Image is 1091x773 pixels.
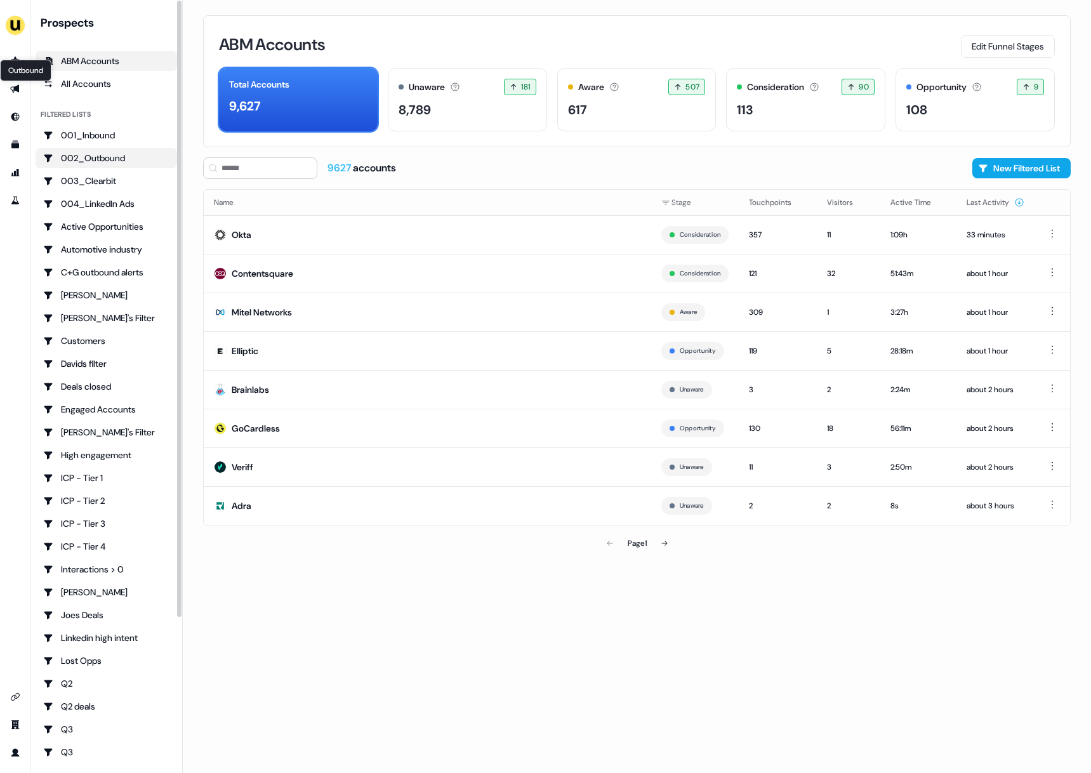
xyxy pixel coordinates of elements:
span: 9 [1034,81,1038,93]
div: 9,627 [229,96,261,116]
button: New Filtered List [972,158,1071,178]
button: Last Activity [967,191,1024,214]
button: Consideration [680,229,720,241]
div: 28:18m [890,345,946,357]
div: Okta [232,228,251,241]
button: Visitors [827,191,868,214]
div: 2 [749,499,807,512]
span: 181 [521,81,530,93]
button: Aware [680,307,697,318]
a: Go to Active Opportunities [36,216,177,237]
div: ICP - Tier 1 [43,472,169,484]
div: Opportunity [916,81,967,94]
div: 8,789 [399,100,431,119]
a: Go to High engagement [36,445,177,465]
div: ICP - Tier 4 [43,540,169,553]
div: 108 [906,100,927,119]
div: [PERSON_NAME]'s Filter [43,426,169,439]
div: 32 [827,267,870,280]
div: Brainlabs [232,383,269,396]
div: about 2 hours [967,422,1024,435]
div: 11 [749,461,807,473]
a: Go to Q2 [36,673,177,694]
a: Go to Q2 deals [36,696,177,717]
div: 18 [827,422,870,435]
a: Go to Customers [36,331,177,351]
button: Touchpoints [749,191,807,214]
div: Q3 [43,746,169,758]
a: Go to Q3 [36,719,177,739]
a: Go to ICP - Tier 3 [36,513,177,534]
div: All Accounts [43,77,169,90]
a: Go to Deals closed [36,376,177,397]
button: Unaware [680,500,704,512]
a: ABM Accounts [36,51,177,71]
div: High engagement [43,449,169,461]
a: Go to outbound experience [5,79,25,99]
button: Edit Funnel Stages [961,35,1055,58]
div: about 1 hour [967,345,1024,357]
div: Engaged Accounts [43,403,169,416]
a: Go to 002_Outbound [36,148,177,168]
a: Go to prospects [5,51,25,71]
div: Q2 deals [43,700,169,713]
div: 309 [749,306,807,319]
div: Stage [661,196,729,209]
button: Consideration [680,268,720,279]
div: 3 [749,383,807,396]
a: Go to C+G outbound alerts [36,262,177,282]
a: Go to Interactions > 0 [36,559,177,579]
div: [PERSON_NAME]'s Filter [43,312,169,324]
a: Go to ICP - Tier 2 [36,491,177,511]
div: Deals closed [43,380,169,393]
a: Go to JJ Deals [36,582,177,602]
button: Opportunity [680,345,716,357]
div: accounts [327,161,396,175]
div: ICP - Tier 2 [43,494,169,507]
div: Interactions > 0 [43,563,169,576]
div: 003_Clearbit [43,175,169,187]
div: Lost Opps [43,654,169,667]
div: about 3 hours [967,499,1024,512]
a: Go to Q3 [36,742,177,762]
a: All accounts [36,74,177,94]
div: Consideration [747,81,804,94]
button: Opportunity [680,423,716,434]
div: [PERSON_NAME] [43,289,169,301]
a: Go to Joes Deals [36,605,177,625]
div: ICP - Tier 3 [43,517,169,530]
div: Q3 [43,723,169,736]
div: Aware [578,81,604,94]
div: Filtered lists [41,109,91,120]
a: Go to team [5,715,25,735]
a: Go to attribution [5,162,25,183]
span: 9627 [327,161,353,175]
a: Go to ICP - Tier 1 [36,468,177,488]
a: Go to Charlotte's Filter [36,308,177,328]
a: Go to 004_LinkedIn Ads [36,194,177,214]
span: 507 [685,81,699,93]
div: Veriff [232,461,253,473]
span: 90 [859,81,869,93]
a: Go to Lost Opps [36,651,177,671]
div: 119 [749,345,807,357]
div: 2:24m [890,383,946,396]
a: Go to 001_Inbound [36,125,177,145]
div: 121 [749,267,807,280]
a: Go to ICP - Tier 4 [36,536,177,557]
div: 51:43m [890,267,946,280]
div: 001_Inbound [43,129,169,142]
div: 617 [568,100,587,119]
div: about 1 hour [967,267,1024,280]
div: C+G outbound alerts [43,266,169,279]
a: Go to experiments [5,190,25,211]
a: Go to integrations [5,687,25,707]
div: Active Opportunities [43,220,169,233]
div: 004_LinkedIn Ads [43,197,169,210]
div: 11 [827,228,870,241]
div: 3 [827,461,870,473]
div: Contentsquare [232,267,293,280]
a: Go to Charlotte Stone [36,285,177,305]
div: about 2 hours [967,383,1024,396]
div: 1 [827,306,870,319]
